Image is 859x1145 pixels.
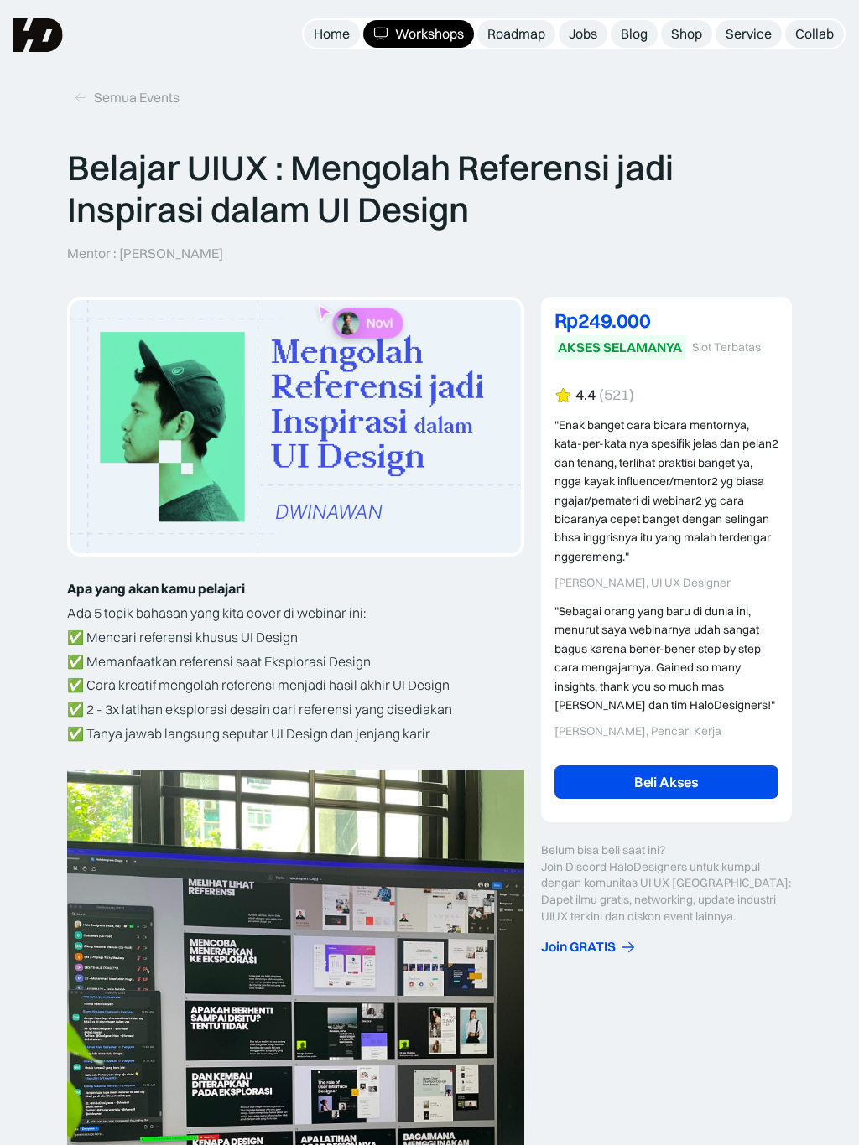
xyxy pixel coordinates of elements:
[363,20,474,48] a: Workshops
[477,20,555,48] a: Roadmap
[716,20,782,48] a: Service
[558,339,682,356] div: AKSES SELAMANYA
[554,724,778,738] div: [PERSON_NAME], Pencari Kerja
[541,938,792,956] a: Join GRATIS
[67,601,524,625] p: Ada 5 topik bahasan yang kita cover di webinar ini:
[554,416,778,566] div: "Enak banget cara bicara mentornya, kata-per-kata nya spesifik jelas dan pelan2 dan tenang, terli...
[599,386,634,404] div: (521)
[569,25,597,43] div: Jobs
[67,147,792,231] p: Belajar UIUX : Mengolah Referensi jadi Inspirasi dalam UI Design
[67,580,245,597] strong: Apa yang akan kamu pelajari
[661,20,712,48] a: Shop
[621,25,648,43] div: Blog
[67,625,524,746] p: ✅ Mencari referensi khusus UI Design ✅ Memanfaatkan referensi saat Eksplorasi Design ✅ Cara kreat...
[541,938,616,956] div: Join GRATIS
[554,602,778,714] div: "Sebagai orang yang baru di dunia ini, menurut saya webinarnya udah sangat bagus karena bener-ben...
[795,25,834,43] div: Collab
[554,310,778,330] div: Rp249.000
[94,89,180,106] div: Semua Events
[785,20,844,48] a: Collab
[575,386,596,404] div: 4.4
[692,340,761,355] div: Slot Terbatas
[726,25,772,43] div: Service
[554,576,778,590] div: [PERSON_NAME], UI UX Designer
[554,765,778,799] a: Beli Akses
[559,20,607,48] a: Jobs
[304,20,360,48] a: Home
[395,25,464,43] div: Workshops
[367,315,393,331] p: Novi
[314,25,350,43] div: Home
[67,245,223,262] p: Mentor : [PERSON_NAME]
[541,842,792,925] div: Belum bisa beli saat ini? Join Discord HaloDesigners untuk kumpul dengan komunitas UI UX [GEOGRAP...
[67,746,524,770] p: ‍
[611,20,658,48] a: Blog
[487,25,545,43] div: Roadmap
[671,25,702,43] div: Shop
[67,84,186,111] a: Semua Events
